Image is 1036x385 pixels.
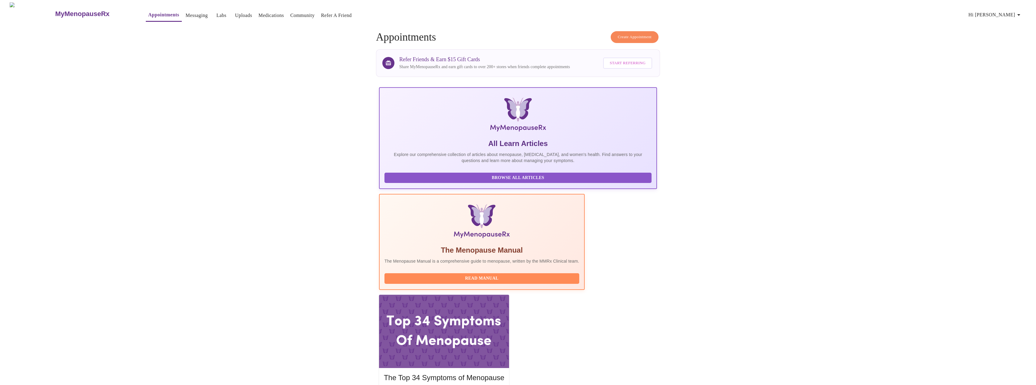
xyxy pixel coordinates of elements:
span: Read Manual [391,275,573,282]
a: Medications [259,11,284,20]
h4: Appointments [376,31,660,43]
p: Share MyMenopauseRx and earn gift cards to over 200+ stores when friends complete appointments [399,64,570,70]
button: Browse All Articles [384,173,652,183]
h5: The Top 34 Symptoms of Menopause [384,373,504,383]
a: Messaging [186,11,208,20]
a: Uploads [235,11,252,20]
span: Hi [PERSON_NAME] [969,11,1022,19]
button: Community [288,9,317,22]
span: Browse All Articles [391,174,645,182]
button: Create Appointment [611,31,659,43]
button: Hi [PERSON_NAME] [966,9,1025,21]
button: Start Referring [603,58,652,69]
h5: The Menopause Manual [384,245,579,255]
span: Create Appointment [618,34,652,41]
a: Appointments [148,11,179,19]
img: MyMenopauseRx Logo [10,2,54,25]
h3: Refer Friends & Earn $15 Gift Cards [399,56,570,63]
a: Start Referring [602,55,654,72]
img: Menopause Manual [415,204,548,241]
img: MyMenopauseRx Logo [426,98,610,134]
button: Appointments [146,9,181,22]
button: Refer a Friend [319,9,354,22]
h5: All Learn Articles [384,139,652,148]
a: Refer a Friend [321,11,352,20]
a: Read Manual [384,275,581,280]
a: Browse All Articles [384,175,653,180]
button: Read Manual [384,273,579,284]
a: Community [290,11,315,20]
button: Uploads [233,9,255,22]
button: Labs [212,9,231,22]
h3: MyMenopauseRx [55,10,109,18]
button: Medications [256,9,286,22]
a: MyMenopauseRx [54,3,134,25]
a: Labs [217,11,227,20]
p: The Menopause Manual is a comprehensive guide to menopause, written by the MMRx Clinical team. [384,258,579,264]
span: Start Referring [610,60,645,67]
p: Explore our comprehensive collection of articles about menopause, [MEDICAL_DATA], and women's hea... [384,151,652,164]
button: Messaging [183,9,210,22]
